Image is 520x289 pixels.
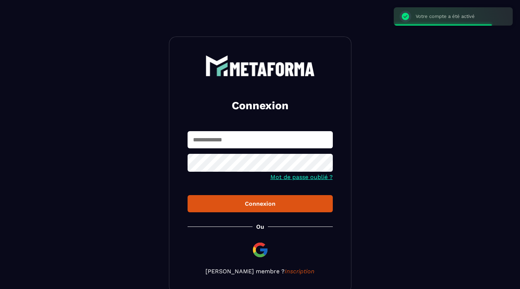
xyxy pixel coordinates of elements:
p: [PERSON_NAME] membre ? [188,268,333,275]
img: google [251,241,269,259]
a: Inscription [285,268,315,275]
div: Connexion [193,200,327,207]
button: Connexion [188,195,333,212]
img: logo [205,55,315,76]
a: Mot de passe oublié ? [270,174,333,180]
h2: Connexion [196,98,324,113]
p: Ou [256,223,264,230]
a: logo [188,55,333,76]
